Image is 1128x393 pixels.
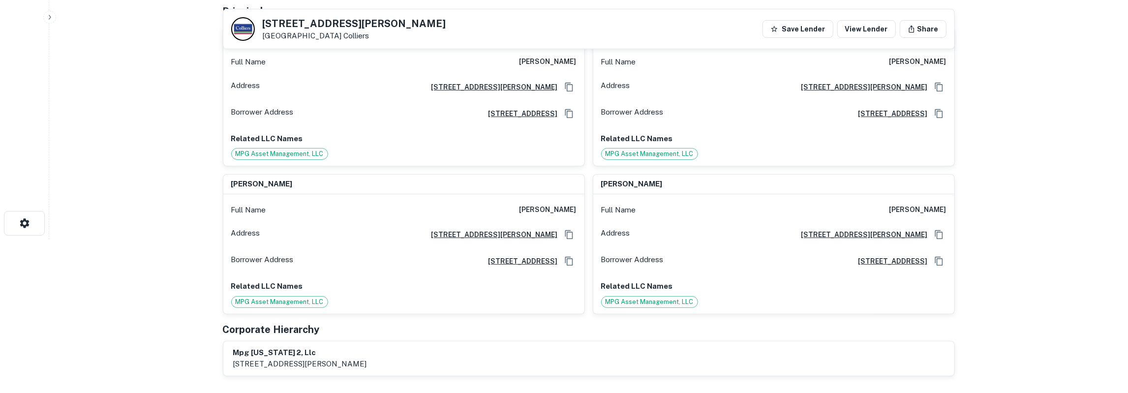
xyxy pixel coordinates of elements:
h6: [PERSON_NAME] [519,204,577,216]
h6: [PERSON_NAME] [889,204,946,216]
button: Copy Address [562,227,577,242]
p: Borrower Address [601,106,664,121]
p: Related LLC Names [231,133,577,145]
h5: Principals [223,4,269,19]
span: MPG Asset Management, LLC [602,149,698,159]
button: Copy Address [562,106,577,121]
span: MPG Asset Management, LLC [602,297,698,307]
a: [STREET_ADDRESS][PERSON_NAME] [793,82,928,92]
p: Related LLC Names [231,280,577,292]
button: Copy Address [932,106,946,121]
h5: [STREET_ADDRESS][PERSON_NAME] [263,19,446,29]
h6: [PERSON_NAME] [889,56,946,68]
a: [STREET_ADDRESS][PERSON_NAME] [793,229,928,240]
a: [STREET_ADDRESS][PERSON_NAME] [424,229,558,240]
a: [STREET_ADDRESS] [851,108,928,119]
a: [STREET_ADDRESS] [851,256,928,267]
button: Copy Address [562,80,577,94]
a: View Lender [837,20,896,38]
p: Full Name [231,204,266,216]
button: Copy Address [932,80,946,94]
p: Full Name [601,204,636,216]
button: Copy Address [932,227,946,242]
h6: [PERSON_NAME] [601,179,663,190]
a: Colliers [344,31,369,40]
iframe: Chat Widget [1079,314,1128,362]
p: [GEOGRAPHIC_DATA] [263,31,446,40]
p: Address [231,80,260,94]
p: Borrower Address [231,254,294,269]
p: Address [601,227,630,242]
p: Related LLC Names [601,133,946,145]
span: MPG Asset Management, LLC [232,297,328,307]
span: MPG Asset Management, LLC [232,149,328,159]
button: Share [900,20,946,38]
a: [STREET_ADDRESS] [481,108,558,119]
button: Copy Address [932,254,946,269]
a: [STREET_ADDRESS] [481,256,558,267]
p: Borrower Address [231,106,294,121]
p: Full Name [231,56,266,68]
p: Borrower Address [601,254,664,269]
button: Copy Address [562,254,577,269]
h6: [PERSON_NAME] [519,56,577,68]
a: [STREET_ADDRESS][PERSON_NAME] [424,82,558,92]
p: Related LLC Names [601,280,946,292]
p: Address [231,227,260,242]
h5: Corporate Hierarchy [223,322,320,337]
p: [STREET_ADDRESS][PERSON_NAME] [233,358,367,370]
h6: [PERSON_NAME] [231,179,293,190]
p: Full Name [601,56,636,68]
p: Address [601,80,630,94]
button: Save Lender [762,20,833,38]
h6: mpg [US_STATE] 2, llc [233,347,367,359]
